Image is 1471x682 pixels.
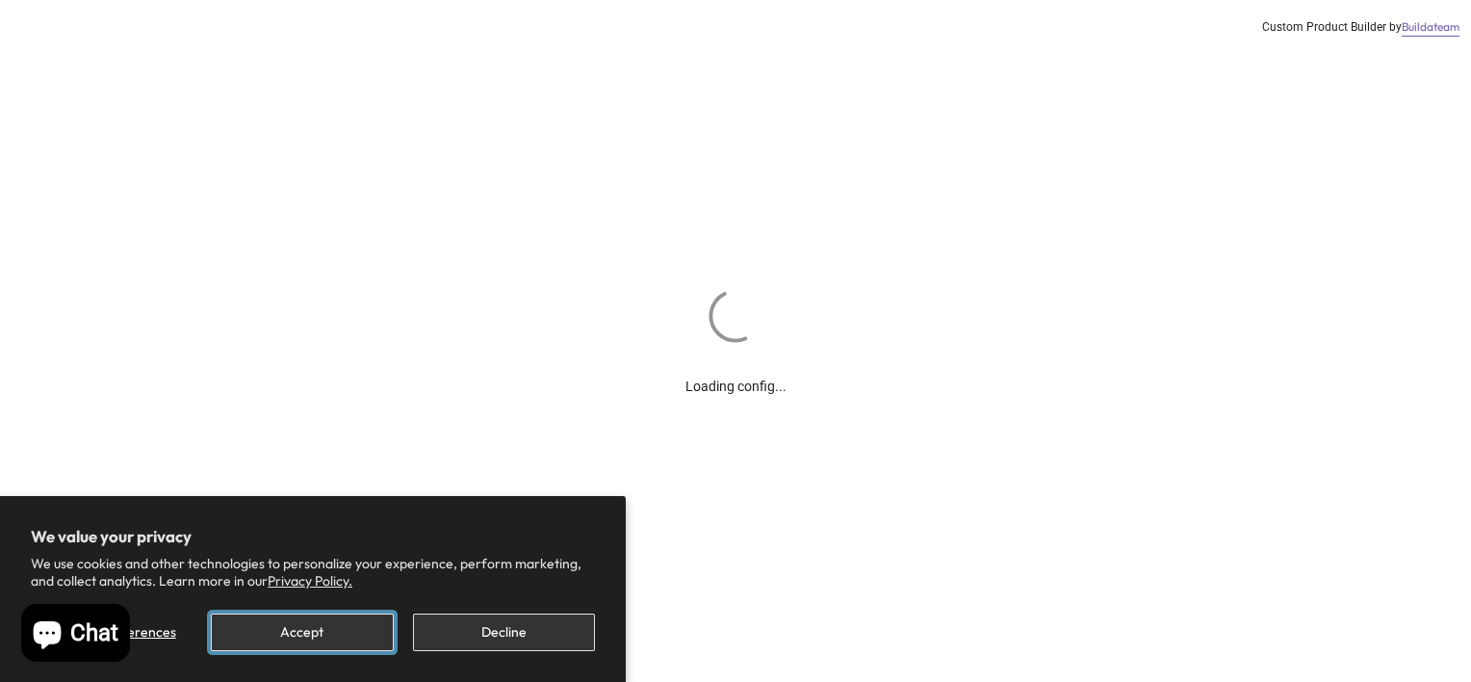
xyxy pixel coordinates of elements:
[15,604,136,667] inbox-online-store-chat: Shopify online store chat
[268,572,352,590] a: Privacy Policy.
[31,527,595,546] h2: We value your privacy
[413,614,595,651] button: Decline
[211,614,393,651] button: Accept
[31,555,595,590] p: We use cookies and other technologies to personalize your experience, perform marketing, and coll...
